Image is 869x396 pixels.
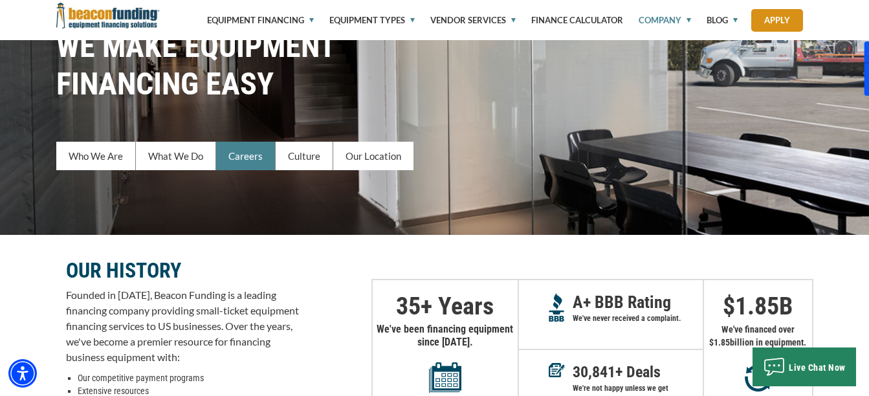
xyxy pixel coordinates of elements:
a: Careers [216,142,276,170]
div: Accessibility Menu [8,359,37,388]
a: Beacon Funding Corporation [56,10,160,20]
span: Live Chat Now [789,362,846,373]
p: $ B [704,300,812,313]
span: 35 [396,292,421,320]
img: A+ Reputation BBB [549,293,565,322]
p: We've financed over $ billion in equipment. [704,323,812,349]
img: Years in equipment financing [429,362,461,393]
p: Founded in [DATE], Beacon Funding is a leading financing company providing small-ticket equipment... [66,287,299,365]
h1: WE MAKE EQUIPMENT FINANCING EASY [56,28,813,103]
img: Deals in Equipment Financing [549,363,565,377]
a: Apply [751,9,803,32]
li: Our competitive payment programs [78,371,299,384]
a: What We Do [136,142,216,170]
span: 1.85 [714,337,730,347]
a: Our Location [333,142,413,170]
a: Culture [276,142,333,170]
p: We've been financing equipment since [DATE]. [373,323,518,393]
img: Millions in equipment purchases [745,364,771,392]
p: OUR HISTORY [66,263,299,278]
p: A+ BBB Rating [573,296,703,309]
span: 30,841 [573,363,615,381]
button: Live Chat Now [753,347,856,386]
span: 1.85 [735,292,779,320]
p: We've never received a complaint. [573,312,703,325]
p: + Years [373,300,518,313]
p: + Deals [573,366,703,379]
a: Who We Are [56,142,136,170]
img: Beacon Funding Corporation [56,3,160,28]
